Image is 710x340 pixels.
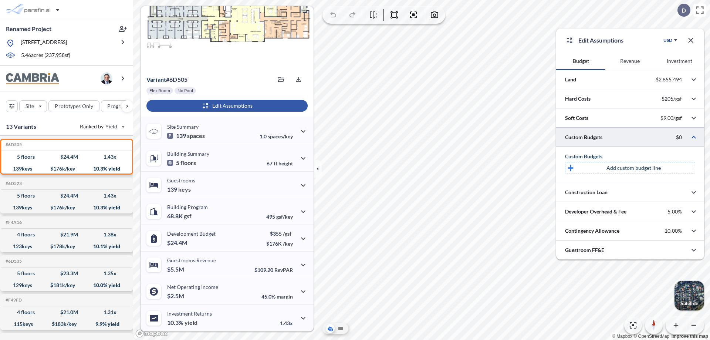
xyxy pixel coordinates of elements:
p: Site [26,102,34,110]
p: Satellite [680,300,698,306]
p: 10.00% [665,228,682,234]
p: Hard Costs [565,95,591,102]
h5: Click to copy the code [4,142,22,147]
p: Program [107,102,128,110]
p: 1.0 [260,133,293,139]
p: $2.5M [167,292,185,300]
p: D [682,7,686,14]
p: $355 [266,230,293,237]
p: $109.20 [254,267,293,273]
h5: Click to copy the code [4,181,22,186]
span: spaces/key [268,133,293,139]
p: 45.0% [261,293,293,300]
img: Switcher Image [674,281,704,310]
p: 139 [167,132,205,139]
button: Budget [556,52,605,70]
button: Prototypes Only [48,100,99,112]
button: Switcher ImageSatellite [674,281,704,310]
p: Guestrooms Revenue [167,257,216,263]
h5: Click to copy the code [4,259,22,264]
img: user logo [101,73,112,84]
span: keys [178,186,191,193]
p: 67 [267,160,293,166]
p: Contingency Allowance [565,227,619,235]
p: Developer Overhead & Fee [565,208,626,215]
a: Improve this map [672,334,708,339]
span: ft [274,160,277,166]
span: yield [185,319,197,326]
p: Soft Costs [565,114,588,122]
h5: Click to copy the code [4,297,22,303]
p: 10.3% [167,319,197,326]
p: No Pool [177,88,193,94]
p: $176K [266,240,293,247]
div: Custom Budgets [565,153,695,160]
button: Revenue [605,52,655,70]
p: # 6d505 [146,76,187,83]
span: /key [283,240,293,247]
p: Net Operating Income [167,284,218,290]
span: height [278,160,293,166]
p: Building Program [167,204,208,210]
p: 495 [266,213,293,220]
p: Development Budget [167,230,216,237]
p: 139 [167,186,191,193]
span: floors [180,159,196,166]
p: Guestroom FF&E [565,246,604,254]
button: Edit Assumptions [146,100,308,112]
div: USD [663,37,672,43]
p: $2,855,494 [656,76,682,83]
p: [STREET_ADDRESS] [21,38,67,48]
h5: Click to copy the code [4,220,22,225]
p: $24.4M [167,239,189,246]
button: Ranked by Yield [74,121,129,132]
span: Yield [105,123,118,130]
button: Investment [655,52,704,70]
span: gsf [184,212,192,220]
p: Building Summary [167,151,209,157]
span: gsf/key [276,213,293,220]
button: Site Plan [336,324,345,333]
p: Flex Room [149,88,170,94]
button: Aerial View [326,324,335,333]
p: 1.43x [280,320,293,326]
p: 5.00% [667,208,682,215]
p: $5.5M [167,266,185,273]
p: Prototypes Only [55,102,93,110]
p: Land [565,76,576,83]
img: BrandImage [6,73,59,84]
a: Mapbox [612,334,632,339]
button: Program [101,100,141,112]
a: Mapbox homepage [135,329,168,338]
p: Construction Loan [565,189,608,196]
p: Investment Returns [167,310,212,317]
span: Variant [146,76,166,83]
span: margin [277,293,293,300]
p: 68.8K [167,212,192,220]
p: Add custom budget line [606,164,661,172]
p: Edit Assumptions [578,36,623,45]
p: Site Summary [167,124,199,130]
button: Add custom budget line [565,162,695,174]
a: OpenStreetMap [633,334,669,339]
button: Site [19,100,47,112]
span: /gsf [283,230,291,237]
p: $9.00/gsf [660,115,682,121]
p: Renamed Project [6,25,51,33]
p: 5.46 acres ( 237,958 sf) [21,51,70,60]
p: $205/gsf [662,95,682,102]
span: RevPAR [274,267,293,273]
p: 5 [167,159,196,166]
span: spaces [187,132,205,139]
p: 13 Variants [6,122,36,131]
p: Guestrooms [167,177,195,184]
